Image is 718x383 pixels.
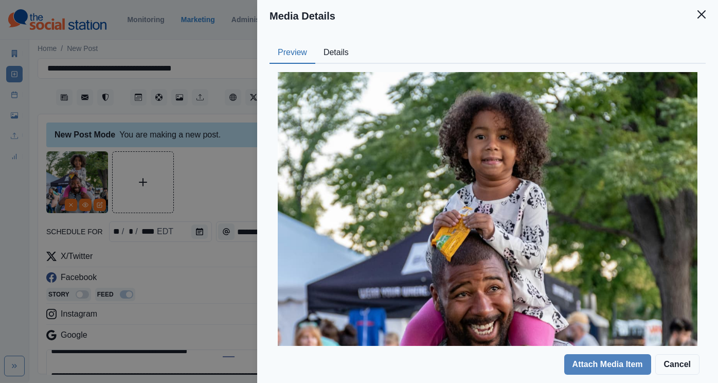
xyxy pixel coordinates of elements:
button: Preview [270,42,315,64]
button: Cancel [655,354,699,375]
button: Attach Media Item [564,354,651,375]
button: Close [691,4,712,25]
button: Details [315,42,357,64]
